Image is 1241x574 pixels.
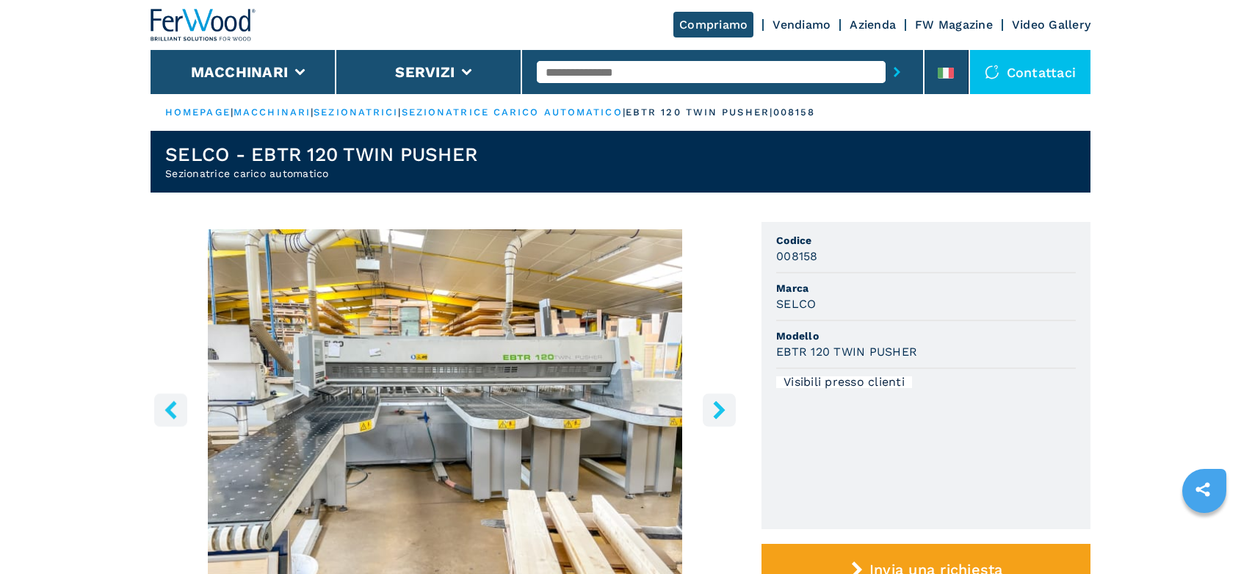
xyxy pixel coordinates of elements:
button: Macchinari [191,63,289,81]
span: Codice [776,233,1076,248]
div: Visibili presso clienti [776,376,912,388]
a: FW Magazine [915,18,993,32]
h1: SELCO - EBTR 120 TWIN PUSHER [165,143,477,166]
a: Compriamo [673,12,753,37]
h2: Sezionatrice carico automatico [165,166,477,181]
h3: 008158 [776,248,818,265]
span: Modello [776,329,1076,343]
iframe: Chat [1179,508,1230,563]
a: Vendiamo [773,18,831,32]
button: submit-button [886,55,908,89]
button: right-button [703,393,736,426]
img: Ferwood [151,9,256,41]
h3: EBTR 120 TWIN PUSHER [776,343,917,360]
a: Video Gallery [1012,18,1090,32]
p: ebtr 120 twin pusher | [626,106,773,119]
span: | [231,107,234,118]
a: sezionatrici [314,107,398,118]
a: Azienda [850,18,896,32]
span: Marca [776,281,1076,295]
h3: SELCO [776,295,816,312]
a: sharethis [1184,471,1221,508]
p: 008158 [773,106,816,119]
div: Contattaci [970,50,1091,94]
a: sezionatrice carico automatico [402,107,623,118]
span: | [311,107,314,118]
a: macchinari [234,107,311,118]
span: | [398,107,401,118]
button: Servizi [395,63,455,81]
img: Contattaci [985,65,999,79]
a: HOMEPAGE [165,107,231,118]
span: | [623,107,626,118]
button: left-button [154,393,187,426]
